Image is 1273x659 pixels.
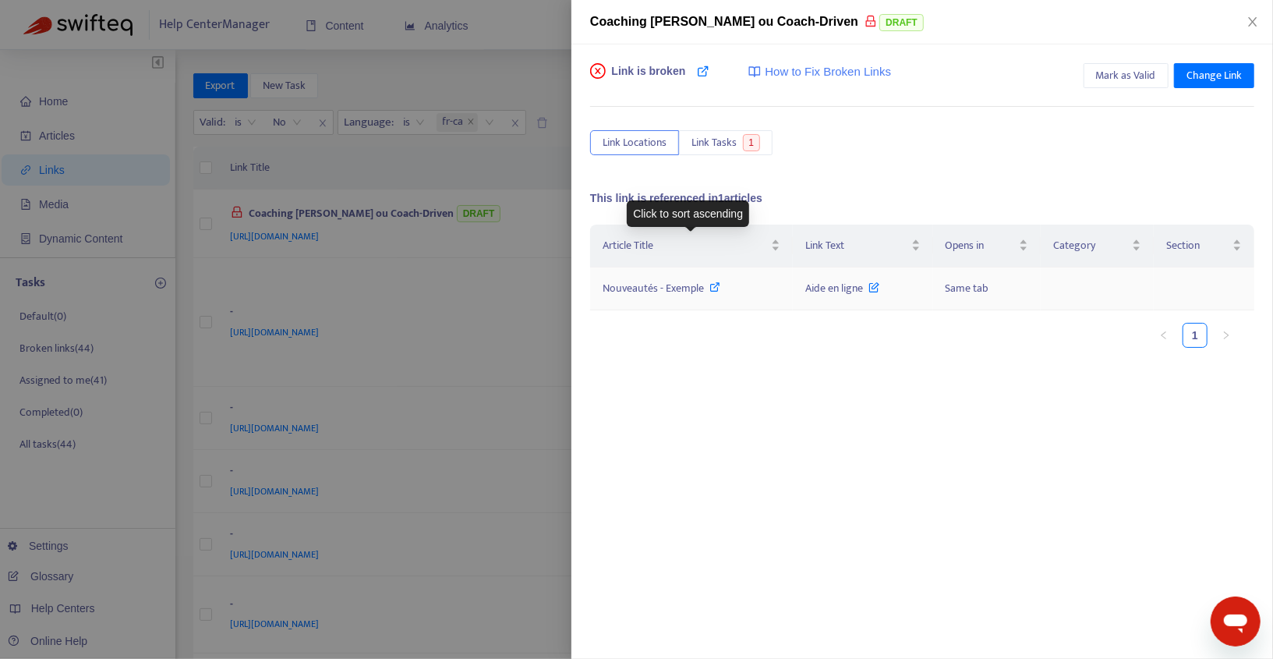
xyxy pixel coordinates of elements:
[603,279,704,297] span: Nouveautés - Exemple
[1151,323,1176,348] li: Previous Page
[603,134,667,151] span: Link Locations
[590,63,606,79] span: close-circle
[1151,323,1176,348] button: left
[612,63,686,94] span: Link is broken
[603,237,768,254] span: Article Title
[1183,323,1208,348] li: 1
[1053,237,1129,254] span: Category
[805,237,908,254] span: Link Text
[765,63,891,81] span: How to Fix Broken Links
[879,14,924,31] span: DRAFT
[590,130,679,155] button: Link Locations
[748,66,761,78] img: image-link
[743,134,761,151] span: 1
[793,225,933,267] th: Link Text
[1242,15,1264,30] button: Close
[1154,225,1254,267] th: Section
[1186,67,1242,84] span: Change Link
[691,134,737,151] span: Link Tasks
[1174,63,1254,88] button: Change Link
[1211,597,1261,647] iframe: Button to launch messaging window
[590,192,762,204] span: This link is referenced in 1 articles
[590,225,793,267] th: Article Title
[1084,63,1169,88] button: Mark as Valid
[1222,331,1231,340] span: right
[1183,324,1207,347] a: 1
[748,63,891,81] a: How to Fix Broken Links
[1096,67,1156,84] span: Mark as Valid
[590,15,858,28] span: Coaching [PERSON_NAME] ou Coach-Driven
[865,15,877,27] span: lock
[679,130,773,155] button: Link Tasks1
[933,225,1041,267] th: Opens in
[946,279,989,297] span: Same tab
[1214,323,1239,348] li: Next Page
[946,237,1017,254] span: Opens in
[1214,323,1239,348] button: right
[1246,16,1259,28] span: close
[1166,237,1229,254] span: Section
[805,279,879,297] span: Aide en ligne
[1159,331,1169,340] span: left
[1041,225,1154,267] th: Category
